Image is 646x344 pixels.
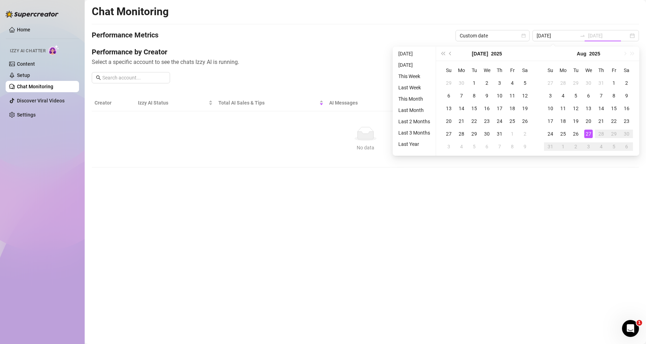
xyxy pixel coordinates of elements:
[472,47,488,61] button: Choose a month
[544,127,557,140] td: 2025-08-24
[92,58,639,66] span: Select a specific account to see the chats Izzy AI is running.
[508,142,517,151] div: 8
[495,117,504,125] div: 24
[506,127,519,140] td: 2025-08-01
[622,79,631,87] div: 2
[470,130,478,138] div: 29
[546,142,555,151] div: 31
[481,115,493,127] td: 2025-07-23
[577,47,586,61] button: Choose a month
[521,117,529,125] div: 26
[559,130,567,138] div: 25
[508,130,517,138] div: 1
[470,142,478,151] div: 5
[610,130,618,138] div: 29
[483,91,491,100] div: 9
[546,79,555,87] div: 27
[557,89,569,102] td: 2025-08-04
[17,84,53,89] a: Chat Monitoring
[519,89,531,102] td: 2025-07-12
[595,64,608,77] th: Th
[508,117,517,125] div: 25
[557,64,569,77] th: Mo
[445,79,453,87] div: 29
[597,130,605,138] div: 28
[442,115,455,127] td: 2025-07-20
[559,104,567,113] div: 11
[546,117,555,125] div: 17
[92,47,639,57] h4: Performance by Creator
[610,79,618,87] div: 1
[470,79,478,87] div: 1
[506,89,519,102] td: 2025-07-11
[481,89,493,102] td: 2025-07-09
[544,89,557,102] td: 2025-08-03
[544,140,557,153] td: 2025-08-31
[582,102,595,115] td: 2025-08-13
[584,79,593,87] div: 30
[468,127,481,140] td: 2025-07-29
[10,48,46,54] span: Izzy AI Chatter
[620,115,633,127] td: 2025-08-23
[622,104,631,113] div: 16
[457,104,466,113] div: 14
[595,127,608,140] td: 2025-08-28
[559,79,567,87] div: 28
[546,130,555,138] div: 24
[483,117,491,125] div: 23
[608,102,620,115] td: 2025-08-15
[588,32,628,40] input: End date
[544,77,557,89] td: 2025-07-27
[589,47,600,61] button: Choose a year
[455,127,468,140] td: 2025-07-28
[17,112,36,118] a: Settings
[506,77,519,89] td: 2025-07-04
[493,64,506,77] th: Th
[569,140,582,153] td: 2025-09-02
[396,129,433,137] li: Last 3 Months
[572,91,580,100] div: 5
[519,64,531,77] th: Sa
[569,64,582,77] th: Tu
[396,117,433,126] li: Last 2 Months
[595,77,608,89] td: 2025-07-31
[622,91,631,100] div: 9
[559,91,567,100] div: 4
[442,127,455,140] td: 2025-07-27
[445,117,453,125] div: 20
[457,91,466,100] div: 7
[595,140,608,153] td: 2025-09-04
[495,91,504,100] div: 10
[326,95,403,111] th: AI Messages
[521,142,529,151] div: 9
[92,30,158,41] h4: Performance Metrics
[17,72,30,78] a: Setup
[557,102,569,115] td: 2025-08-11
[455,115,468,127] td: 2025-07-21
[455,140,468,153] td: 2025-08-04
[608,89,620,102] td: 2025-08-08
[610,142,618,151] div: 5
[445,91,453,100] div: 6
[457,142,466,151] div: 4
[595,89,608,102] td: 2025-08-07
[572,130,580,138] div: 26
[457,117,466,125] div: 21
[442,89,455,102] td: 2025-07-06
[138,99,207,107] span: Izzy AI Status
[569,77,582,89] td: 2025-07-29
[572,117,580,125] div: 19
[620,127,633,140] td: 2025-08-30
[135,95,216,111] th: Izzy AI Status
[572,79,580,87] div: 29
[329,99,395,107] span: AI Messages
[455,89,468,102] td: 2025-07-07
[495,79,504,87] div: 3
[569,89,582,102] td: 2025-08-05
[468,115,481,127] td: 2025-07-22
[546,91,555,100] div: 3
[445,142,453,151] div: 3
[455,77,468,89] td: 2025-06-30
[483,130,491,138] div: 30
[506,64,519,77] th: Fr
